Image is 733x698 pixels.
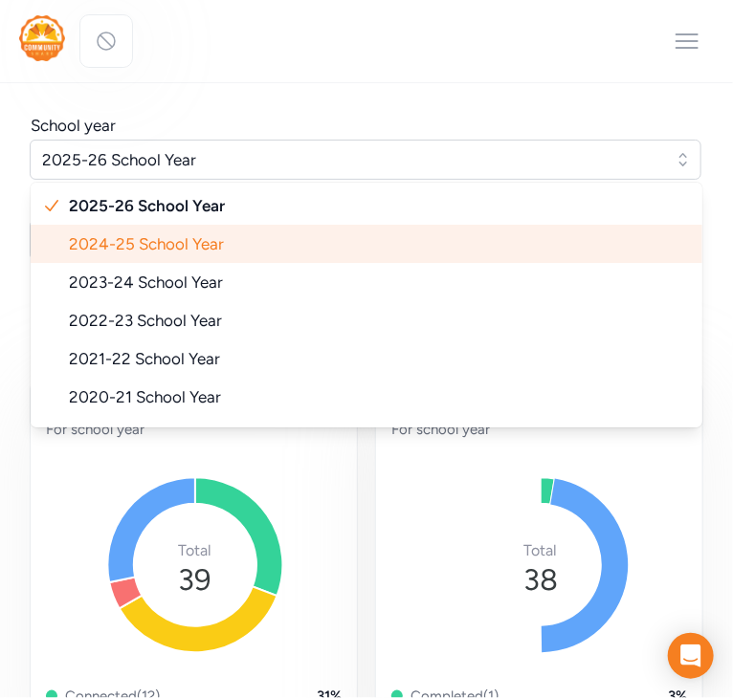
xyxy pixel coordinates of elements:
ul: 2025-26 School Year [31,183,702,427]
div: Open Intercom Messenger [668,633,714,679]
span: 2025-26 School Year [69,196,225,215]
span: 2024-25 School Year [69,234,224,253]
div: For school year [46,420,342,439]
span: 2023-24 School Year [69,273,223,292]
span: 2019-20 School Year [69,425,221,445]
span: 2022-23 School Year [69,311,222,330]
div: School year [31,114,116,137]
button: 2025-26 School Year [30,140,701,180]
span: 2025-26 School Year [42,148,662,171]
img: logo [19,15,65,61]
span: 2021-22 School Year [69,349,220,368]
div: For school year [391,420,687,439]
button: Projects [30,220,701,260]
span: 2020-21 School Year [69,387,221,406]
